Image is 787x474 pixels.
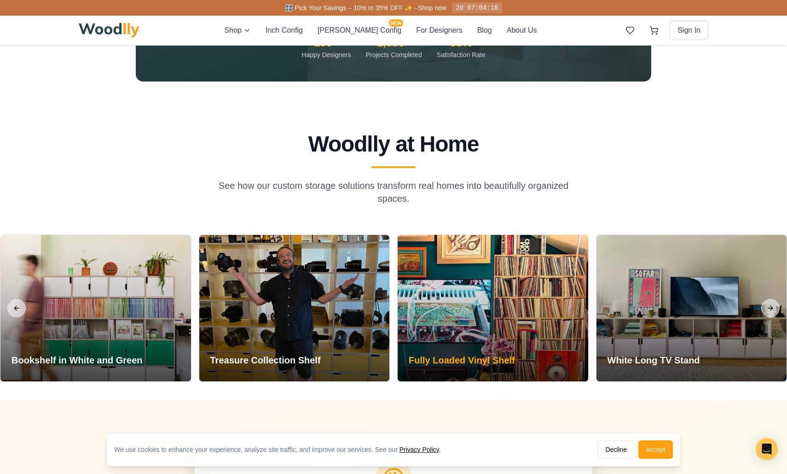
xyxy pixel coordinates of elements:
button: For Designers [416,25,462,36]
h3: Bookshelf in White and Green [12,354,142,367]
div: Projects Completed [366,50,422,59]
button: [PERSON_NAME] ConfigNEW [318,25,401,36]
span: 🎛️ Pick Your Savings – 10% to 35% OFF ✨ – [285,4,417,12]
p: See how our custom storage solutions transform real homes into beautifully organized spaces. [217,179,570,205]
div: Satisfaction Rate [437,50,486,59]
button: Sign In [670,21,708,40]
h3: Fully Loaded Vinyl Shelf [409,354,515,367]
button: Inch Config [266,25,303,36]
button: About Us [507,25,537,36]
div: 2d 07:04:18 [452,2,502,13]
div: Open Intercom Messenger [756,438,778,460]
img: Woodlly [79,23,139,38]
span: NEW [389,19,403,27]
h3: White Long TV Stand [608,354,700,367]
button: Blog [477,25,492,36]
button: Shop [225,25,251,36]
button: Decline [597,440,635,459]
h3: Treasure Collection Shelf [210,354,321,367]
h2: Woodlly at Home [82,133,705,155]
div: Happy Designers [301,50,351,59]
button: Accept [638,440,673,459]
a: Shop now [418,4,446,12]
div: We use cookies to enhance your experience, analyze site traffic, and improve our services. See our . [114,445,448,454]
a: Privacy Policy [399,446,439,453]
